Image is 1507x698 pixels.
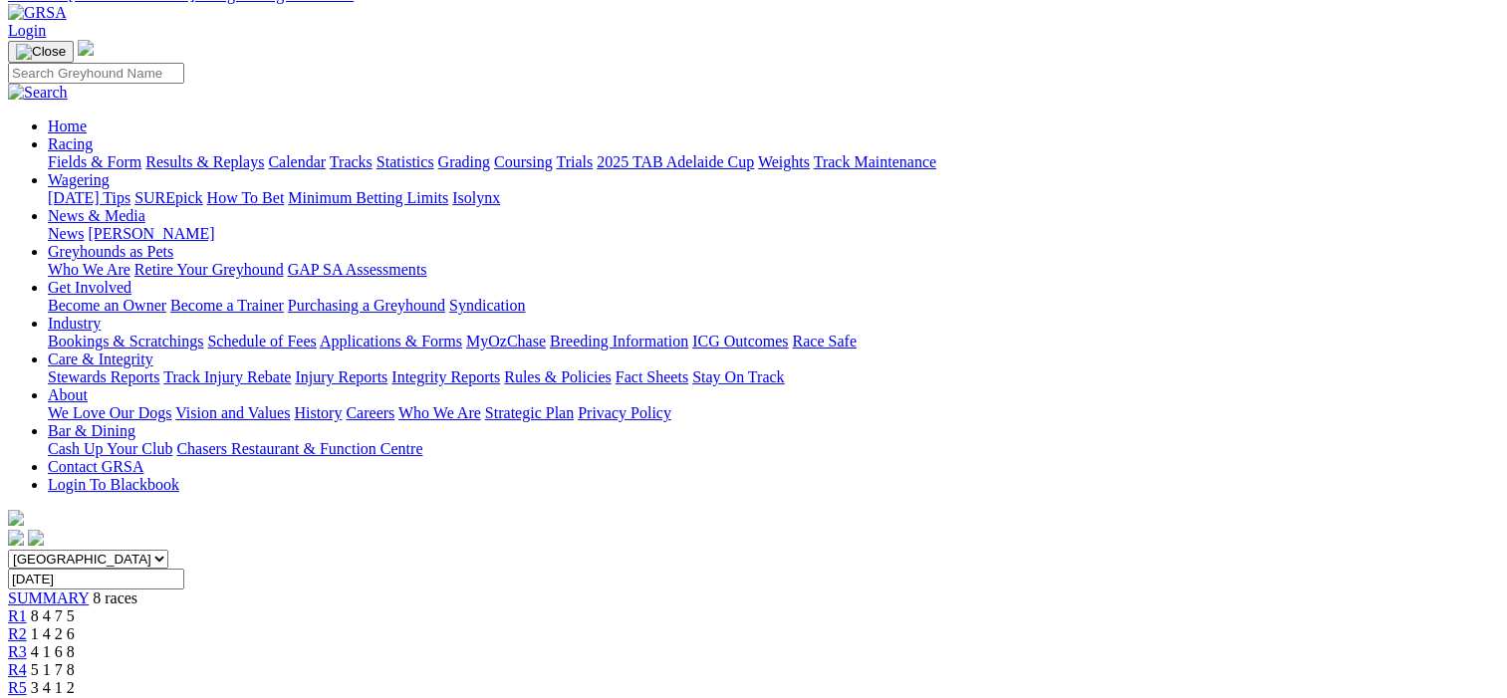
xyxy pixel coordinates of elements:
[163,368,291,385] a: Track Injury Rebate
[8,625,27,642] a: R2
[48,333,1499,350] div: Industry
[176,440,422,457] a: Chasers Restaurant & Function Centre
[449,297,525,314] a: Syndication
[48,476,179,493] a: Login To Blackbook
[88,225,214,242] a: [PERSON_NAME]
[93,589,137,606] span: 8 races
[288,297,445,314] a: Purchasing a Greyhound
[48,404,1499,422] div: About
[48,297,1499,315] div: Get Involved
[48,261,1499,279] div: Greyhounds as Pets
[466,333,546,349] a: MyOzChase
[268,153,326,170] a: Calendar
[8,661,27,678] a: R4
[550,333,688,349] a: Breeding Information
[145,153,264,170] a: Results & Replays
[48,243,173,260] a: Greyhounds as Pets
[792,333,856,349] a: Race Safe
[494,153,553,170] a: Coursing
[48,333,203,349] a: Bookings & Scratchings
[452,189,500,206] a: Isolynx
[31,625,75,642] span: 1 4 2 6
[814,153,936,170] a: Track Maintenance
[48,153,141,170] a: Fields & Form
[16,44,66,60] img: Close
[48,171,110,188] a: Wagering
[8,22,46,39] a: Login
[48,207,145,224] a: News & Media
[48,225,1499,243] div: News & Media
[48,117,87,134] a: Home
[8,589,89,606] a: SUMMARY
[48,350,153,367] a: Care & Integrity
[48,440,172,457] a: Cash Up Your Club
[48,189,1499,207] div: Wagering
[134,261,284,278] a: Retire Your Greyhound
[391,368,500,385] a: Integrity Reports
[692,368,784,385] a: Stay On Track
[8,510,24,526] img: logo-grsa-white.png
[295,368,387,385] a: Injury Reports
[438,153,490,170] a: Grading
[48,315,101,332] a: Industry
[288,189,448,206] a: Minimum Betting Limits
[48,297,166,314] a: Become an Owner
[48,368,159,385] a: Stewards Reports
[330,153,373,170] a: Tracks
[346,404,394,421] a: Careers
[78,40,94,56] img: logo-grsa-white.png
[207,189,285,206] a: How To Bet
[207,333,316,349] a: Schedule of Fees
[692,333,788,349] a: ICG Outcomes
[28,530,44,546] img: twitter.svg
[8,84,68,102] img: Search
[294,404,342,421] a: History
[48,279,131,296] a: Get Involved
[170,297,284,314] a: Become a Trainer
[48,458,143,475] a: Contact GRSA
[48,153,1499,171] div: Racing
[8,41,74,63] button: Toggle navigation
[8,679,27,696] a: R5
[48,440,1499,458] div: Bar & Dining
[8,607,27,624] a: R1
[504,368,612,385] a: Rules & Policies
[48,422,135,439] a: Bar & Dining
[616,368,688,385] a: Fact Sheets
[31,607,75,624] span: 8 4 7 5
[48,386,88,403] a: About
[48,225,84,242] a: News
[8,530,24,546] img: facebook.svg
[48,261,130,278] a: Who We Are
[134,189,202,206] a: SUREpick
[31,643,75,660] span: 4 1 6 8
[8,643,27,660] a: R3
[288,261,427,278] a: GAP SA Assessments
[31,679,75,696] span: 3 4 1 2
[758,153,810,170] a: Weights
[31,661,75,678] span: 5 1 7 8
[48,189,130,206] a: [DATE] Tips
[556,153,593,170] a: Trials
[320,333,462,349] a: Applications & Forms
[597,153,754,170] a: 2025 TAB Adelaide Cup
[48,135,93,152] a: Racing
[485,404,574,421] a: Strategic Plan
[578,404,671,421] a: Privacy Policy
[175,404,290,421] a: Vision and Values
[48,404,171,421] a: We Love Our Dogs
[8,569,184,589] input: Select date
[8,63,184,84] input: Search
[48,368,1499,386] div: Care & Integrity
[377,153,434,170] a: Statistics
[398,404,481,421] a: Who We Are
[8,4,67,22] img: GRSA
